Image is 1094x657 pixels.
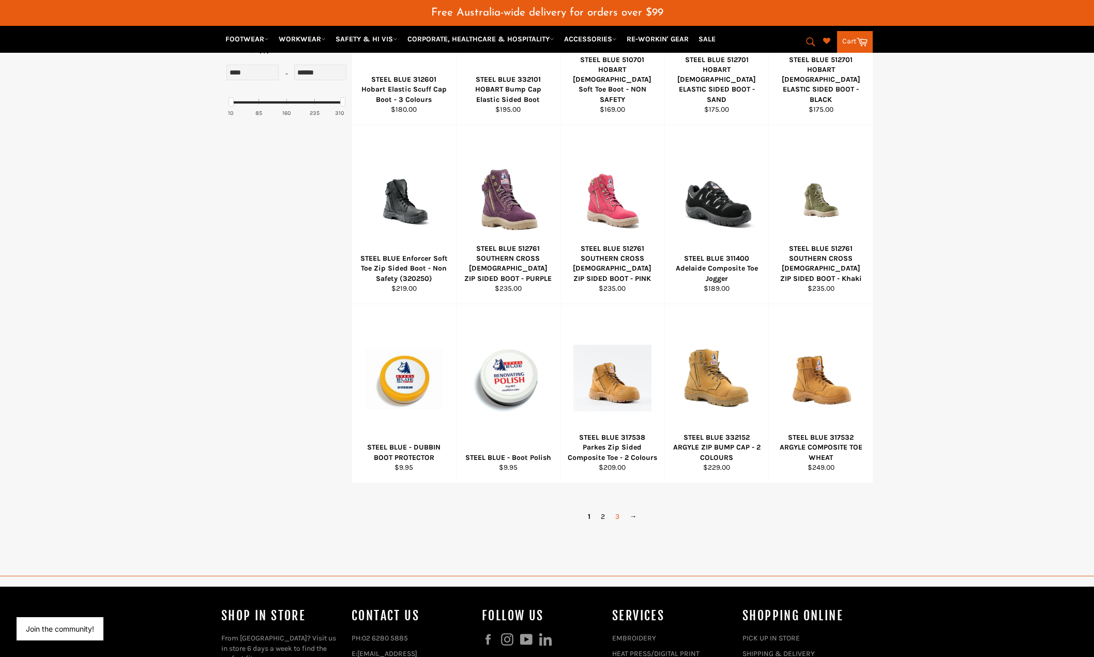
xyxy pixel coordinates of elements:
div: STEEL BLUE 510701 HOBART [DEMOGRAPHIC_DATA] Soft Toe Boot - NON SAFETY [567,55,658,104]
div: 85 [255,109,262,117]
div: STEEL BLUE 332101 HOBART Bump Cap Elastic Sided Boot [463,74,554,104]
a: STEEL BLUE Enforcer Soft Toe Zip Sided Boot - Non Safety (320250)STEEL BLUE Enforcer Soft Toe Zip... [352,125,456,304]
div: STEEL BLUE Enforcer Soft Toe Zip Sided Boot - Non Safety (320250) [359,253,450,283]
div: STEEL BLUE 311400 Adelaide Composite Toe Jogger [671,253,762,283]
a: EMBROIDERY [612,634,656,643]
a: 2 [596,509,610,524]
div: 235 [310,109,320,117]
a: RE-WORKIN' GEAR [622,30,693,48]
div: - [279,65,294,83]
input: Max Price [294,65,346,80]
a: Cart [837,31,873,53]
div: STEEL BLUE 332152 ARGYLE ZIP BUMP CAP - 2 COLOURS [671,432,762,462]
div: STEEL BLUE 512761 SOUTHERN CROSS [DEMOGRAPHIC_DATA] ZIP SIDED BOOT - PINK [567,244,658,283]
a: STEEL BLUE - DUBBIN BOOT PROTECTORSTEEL BLUE - DUBBIN BOOT PROTECTOR$9.95 [352,304,456,483]
div: STEEL BLUE - DUBBIN BOOT PROTECTOR [359,442,450,462]
h4: Shop In Store [221,607,341,624]
a: PICK UP IN STORE [742,634,800,643]
div: STEEL BLUE 312601 Hobart Elastic Scuff Cap Boot - 3 Colours [359,74,450,104]
a: → [625,509,642,524]
a: STEEL BLUE 512761 SOUTHERN CROSS LADIES ZIP SIDED BOOT - KhakiSTEEL BLUE 512761 SOUTHERN CROSS [D... [768,125,873,304]
span: Free Australia-wide delivery for orders over $99 [431,7,663,18]
p: PH: [352,633,472,643]
div: 10 [228,109,234,117]
h4: Contact Us [352,607,472,624]
a: STEEL BLUE 512761 SOUTHERN CROSS LADIES ZIP SIDED BOOT - PINKSTEEL BLUE 512761 SOUTHERN CROSS [DE... [560,125,664,304]
a: STEEL BLUE 332152 ARGYLE ZIP BUMP CAP - 2 COLOURSSTEEL BLUE 332152 ARGYLE ZIP BUMP CAP - 2 COLOUR... [664,304,769,483]
a: CORPORATE, HEALTHCARE & HOSPITALITY [403,30,558,48]
a: SAFETY & HI VIS [331,30,402,48]
span: 1 [583,509,596,524]
a: WORKWEAR [275,30,330,48]
a: 02 6280 5885 [362,634,408,643]
a: STEEL BLUE - Boot PolishSTEEL BLUE - Boot Polish$9.95 [456,304,560,483]
div: STEEL BLUE 317538 Parkes Zip Sided Composite Toe - 2 Colours [567,432,658,462]
a: STEEL BLUE 317538 Parkes Zip Sided Composite Toe - 2 ColoursSTEEL BLUE 317538 Parkes Zip Sided Co... [560,304,664,483]
div: 160 [282,109,291,117]
div: STEEL BLUE 317532 ARGYLE COMPOSITE TOE WHEAT [776,432,867,462]
a: FOOTWEAR [221,30,273,48]
div: STEEL BLUE 512761 SOUTHERN CROSS [DEMOGRAPHIC_DATA] ZIP SIDED BOOT - Khaki [776,244,867,283]
input: Min Price [226,65,279,80]
div: STEEL BLUE 512761 SOUTHERN CROSS [DEMOGRAPHIC_DATA] ZIP SIDED BOOT - PURPLE [463,244,554,283]
a: SALE [694,30,720,48]
button: Join the community! [26,624,94,633]
a: ACCESSORIES [560,30,621,48]
h4: SHOPPING ONLINE [742,607,862,624]
a: 3 [610,509,625,524]
h4: Follow us [482,607,602,624]
div: STEEL BLUE 512701 HOBART [DEMOGRAPHIC_DATA] ELASTIC SIDED BOOT - SAND [671,55,762,104]
a: STEEL BLUE 311400 Adelaide Composite Toe JoggerSTEEL BLUE 311400 Adelaide Composite Toe Jogger$18... [664,125,769,304]
div: STEEL BLUE - Boot Polish [463,453,554,462]
a: STEEL BLUE 512761 SOUTHERN CROSS LADIES ZIP SIDED BOOT - PURPLESTEEL BLUE 512761 SOUTHERN CROSS [... [456,125,560,304]
div: STEEL BLUE 512701 HOBART [DEMOGRAPHIC_DATA] ELASTIC SIDED BOOT - BLACK [776,55,867,104]
h4: services [612,607,732,624]
div: 310 [335,109,344,117]
a: STEEL BLUE 317532 ARGYLE COMPOSITE TOE WHEATSTEEL BLUE 317532 ARGYLE COMPOSITE TOE WHEAT$249.00 [768,304,873,483]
